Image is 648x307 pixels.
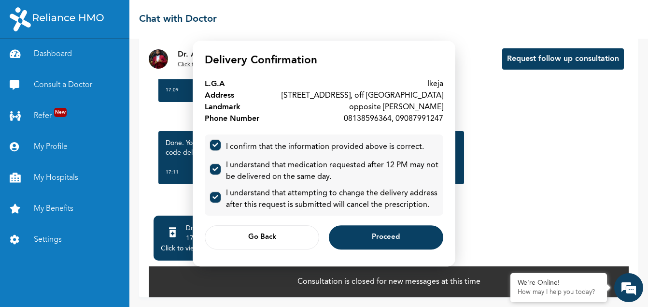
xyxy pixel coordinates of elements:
div: Minimize live chat window [158,5,182,28]
button: Proceed [329,225,443,249]
div: L.G.A [205,78,235,90]
div: [STREET_ADDRESS], off [GEOGRAPHIC_DATA] [282,90,443,102]
span: Conversation [5,274,95,280]
button: Go Back [205,225,319,249]
div: Phone Number [205,113,269,125]
div: I confirm that the information provided above is correct. [226,141,424,153]
div: Ikeja [427,78,443,90]
span: Proceed [372,234,400,241]
span: We're online! [56,101,133,199]
div: opposite [PERSON_NAME] [349,102,443,113]
div: 08138596364, 09087991247 [344,113,443,125]
span: Go Back [248,234,276,241]
div: Address [205,90,244,102]
div: Landmark [205,102,250,113]
div: FAQs [95,257,184,287]
div: I understand that attempting to change the delivery address after this request is submitted will ... [226,188,438,211]
div: I understand that medication requested after 12 PM may not be delivered on the same day. [226,160,438,183]
h4: Delivery Confirmation [205,53,443,69]
img: d_794563401_company_1708531726252_794563401 [18,48,39,73]
div: Chat with us now [50,54,162,67]
textarea: Type your message and hit 'Enter' [5,223,184,257]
